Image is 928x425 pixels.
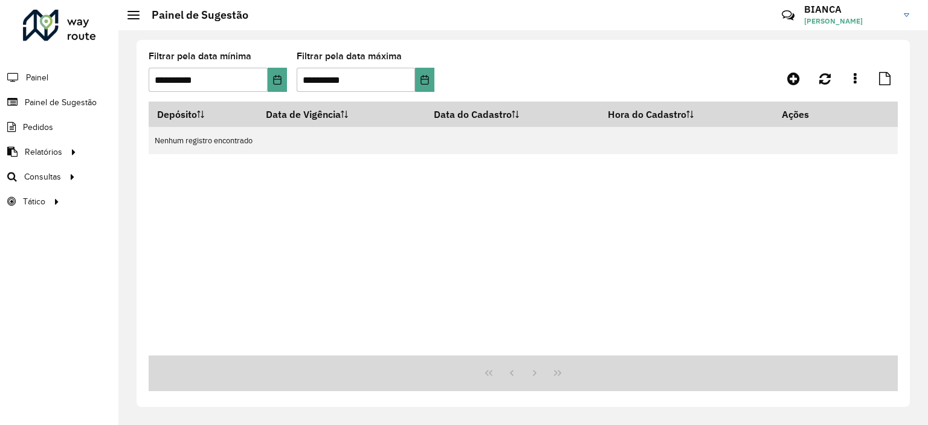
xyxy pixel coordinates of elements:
[26,71,48,84] span: Painel
[599,102,774,127] th: Hora do Cadastro
[257,102,426,127] th: Data de Vigência
[268,68,287,92] button: Choose Date
[804,16,895,27] span: [PERSON_NAME]
[774,102,846,127] th: Ações
[415,68,434,92] button: Choose Date
[149,49,251,63] label: Filtrar pela data mínima
[149,102,257,127] th: Depósito
[149,127,898,154] td: Nenhum registro encontrado
[140,8,248,22] h2: Painel de Sugestão
[297,49,402,63] label: Filtrar pela data máxima
[25,146,62,158] span: Relatórios
[804,4,895,15] h3: BIANCA
[25,96,97,109] span: Painel de Sugestão
[23,121,53,134] span: Pedidos
[24,170,61,183] span: Consultas
[775,2,801,28] a: Contato Rápido
[23,195,45,208] span: Tático
[426,102,599,127] th: Data do Cadastro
